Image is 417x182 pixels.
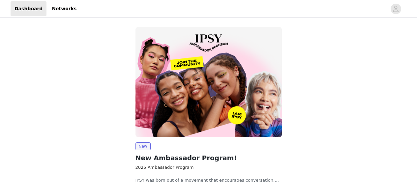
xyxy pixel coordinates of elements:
h2: New Ambassador Program! [135,153,282,163]
a: Networks [48,1,80,16]
span: New [135,142,151,150]
div: avatar [393,4,399,14]
a: Dashboard [11,1,46,16]
img: IPSY [135,27,282,137]
h4: 2025 Ambassador Program [135,164,282,171]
